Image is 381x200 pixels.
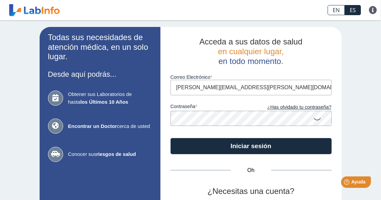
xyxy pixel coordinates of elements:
font: Todas sus necesidades de atención médica, en un solo lugar. [48,33,148,61]
font: EN [333,6,340,14]
font: Oh [247,167,254,173]
font: Iniciar sesión [231,142,271,149]
a: ¿Has olvidado tu contraseña? [251,104,332,111]
font: contraseña [171,104,195,109]
font: riesgos de salud [96,151,136,157]
font: ES [350,6,356,14]
font: Conocer sus [68,151,96,157]
font: ¿Necesitas una cuenta? [207,187,294,196]
font: cerca de usted [117,123,150,129]
font: Encontrar un Doctor [68,123,117,129]
font: en todo momento. [219,57,283,66]
button: Iniciar sesión [171,138,332,154]
font: Correo Electrónico [171,74,210,80]
font: en cualquier lugar, [218,47,284,56]
font: ¿Has olvidado tu contraseña? [267,104,331,110]
iframe: Lanzador de widgets de ayuda [321,174,374,193]
font: Obtener sus Laboratorios de hasta [68,91,132,105]
font: Acceda a sus datos de salud [199,37,302,46]
font: los Últimos 10 Años [80,99,128,105]
font: Desde aquí podrás... [48,70,116,78]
